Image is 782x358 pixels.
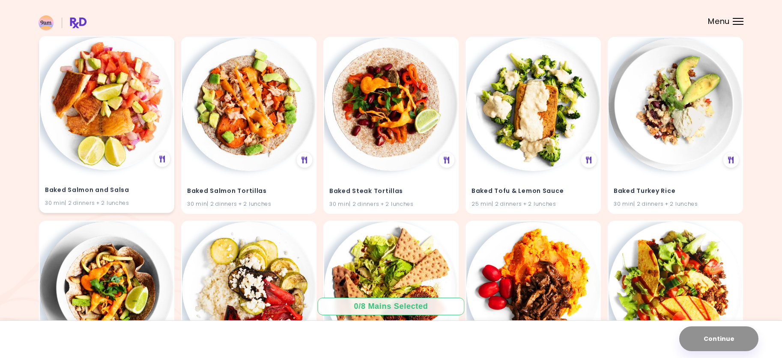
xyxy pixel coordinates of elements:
[614,184,737,198] h4: Baked Turkey Rice
[329,184,453,198] h4: Baked Steak Tortillas
[187,200,310,208] div: 30 min | 2 dinners + 2 lunches
[329,200,453,208] div: 30 min | 2 dinners + 2 lunches
[723,153,739,168] div: See Meal Plan
[679,326,758,351] button: Continue
[439,153,454,168] div: See Meal Plan
[472,200,595,208] div: 25 min | 2 dinners + 2 lunches
[45,183,168,197] h4: Baked Salmon and Salsa
[45,199,168,207] div: 30 min | 2 dinners + 2 lunches
[39,15,87,30] img: RxDiet
[472,184,595,198] h4: Baked Tofu & Lemon Sauce
[581,153,597,168] div: See Meal Plan
[155,152,170,167] div: See Meal Plan
[614,200,737,208] div: 30 min | 2 dinners + 2 lunches
[187,184,310,198] h4: Baked Salmon Tortillas
[348,301,434,312] div: 0 / 8 Mains Selected
[708,18,730,25] span: Menu
[297,153,312,168] div: See Meal Plan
